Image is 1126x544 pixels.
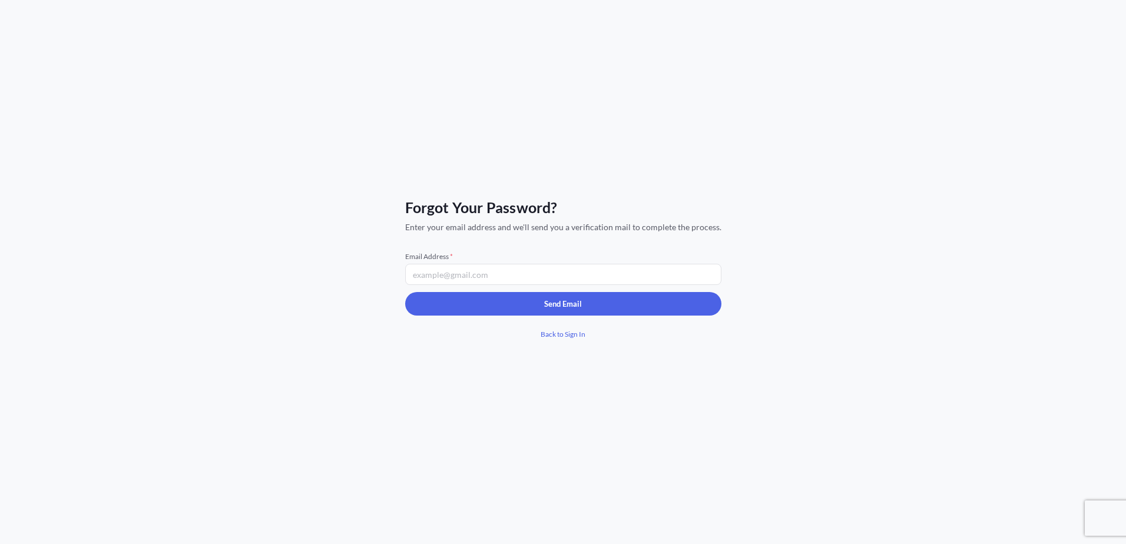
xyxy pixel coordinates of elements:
[544,298,582,310] p: Send Email
[405,264,721,285] input: example@gmail.com
[405,323,721,346] a: Back to Sign In
[541,329,585,340] span: Back to Sign In
[405,292,721,316] button: Send Email
[405,221,721,233] span: Enter your email address and we'll send you a verification mail to complete the process.
[405,252,721,261] span: Email Address
[405,198,721,217] span: Forgot Your Password?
